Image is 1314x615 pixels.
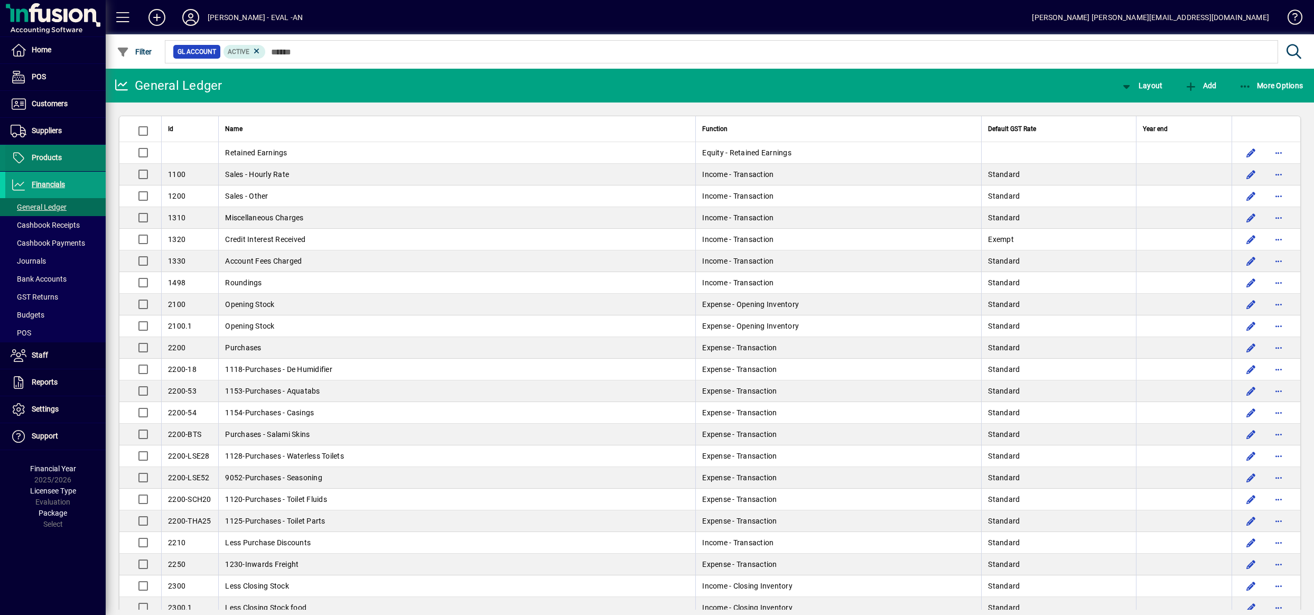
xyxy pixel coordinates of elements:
span: 2200-53 [168,387,197,395]
span: Expense - Transaction [702,495,777,504]
span: Home [32,45,51,54]
span: Expense - Transaction [702,343,777,352]
span: Equity - Retained Earnings [702,148,791,157]
button: Edit [1243,274,1260,291]
a: Settings [5,396,106,423]
span: Bank Accounts [11,275,67,283]
span: Less Closing Stock food [225,603,306,612]
button: More options [1270,556,1287,573]
span: Standard [988,365,1020,374]
span: Standard [988,560,1020,569]
span: 1153-Purchases - Aquatabs [225,387,320,395]
span: 2200-LSE28 [168,452,210,460]
div: [PERSON_NAME] - EVAL -AN [208,9,303,26]
span: 1100 [168,170,185,179]
button: Edit [1243,231,1260,248]
span: Expense - Transaction [702,430,777,439]
button: More options [1270,512,1287,529]
span: Add [1185,81,1216,90]
a: Knowledge Base [1280,2,1301,36]
button: More options [1270,383,1287,399]
span: 2100 [168,300,185,309]
button: More options [1270,253,1287,269]
button: More Options [1236,76,1306,95]
a: Cashbook Payments [5,234,106,252]
button: Edit [1243,426,1260,443]
span: 2200-18 [168,365,197,374]
span: Expense - Transaction [702,387,777,395]
span: 1118-Purchases - De Humidifier [225,365,332,374]
button: Edit [1243,577,1260,594]
span: 2200-SCH20 [168,495,211,504]
span: Standard [988,408,1020,417]
button: More options [1270,426,1287,443]
span: Standard [988,452,1020,460]
span: Active [228,48,249,55]
a: Journals [5,252,106,270]
a: Cashbook Receipts [5,216,106,234]
div: v 4.0.25 [30,17,52,25]
button: Edit [1243,556,1260,573]
span: Income - Transaction [702,192,774,200]
div: [PERSON_NAME] [PERSON_NAME][EMAIL_ADDRESS][DOMAIN_NAME] [1032,9,1269,26]
button: Edit [1243,448,1260,464]
button: More options [1270,318,1287,334]
span: 1230-Inwards Freight [225,560,299,569]
span: Cashbook Payments [11,239,85,247]
span: 1200 [168,192,185,200]
span: Opening Stock [225,322,274,330]
span: 2210 [168,538,185,547]
span: 1310 [168,213,185,222]
span: Filter [117,48,152,56]
span: Standard [988,213,1020,222]
img: tab_domain_overview_orange.svg [29,61,37,70]
span: 2300.1 [168,603,192,612]
button: More options [1270,144,1287,161]
span: Id [168,123,173,135]
button: More options [1270,296,1287,313]
span: Expense - Transaction [702,473,777,482]
span: 1154-Purchases - Casings [225,408,314,417]
a: POS [5,64,106,90]
mat-chip: Activation Status: Active [223,45,266,59]
span: Income - Transaction [702,278,774,287]
span: 2200-54 [168,408,197,417]
span: Standard [988,170,1020,179]
button: Edit [1243,383,1260,399]
span: POS [32,72,46,81]
button: Edit [1243,318,1260,334]
button: More options [1270,534,1287,551]
button: Edit [1243,339,1260,356]
div: Domain Overview [40,62,95,69]
span: Standard [988,430,1020,439]
span: Standard [988,538,1020,547]
span: Cashbook Receipts [11,221,80,229]
button: Add [140,8,174,27]
span: Function [702,123,728,135]
a: Staff [5,342,106,369]
span: Products [32,153,62,162]
button: Edit [1243,361,1260,378]
span: 2250 [168,560,185,569]
span: 1120-Purchases - Toilet Fluids [225,495,327,504]
span: Sales - Other [225,192,268,200]
span: 2200-LSE52 [168,473,210,482]
span: Standard [988,387,1020,395]
span: Suppliers [32,126,62,135]
a: Products [5,145,106,171]
button: More options [1270,448,1287,464]
span: Credit Interest Received [225,235,305,244]
button: More options [1270,231,1287,248]
span: Financials [32,180,65,189]
span: Sales - Hourly Rate [225,170,289,179]
span: Expense - Transaction [702,452,777,460]
span: 2200 [168,343,185,352]
span: Standard [988,517,1020,525]
span: Expense - Transaction [702,365,777,374]
span: 1125-Purchases - Toilet Parts [225,517,325,525]
span: 1320 [168,235,185,244]
button: More options [1270,274,1287,291]
div: Name [225,123,689,135]
img: logo_orange.svg [17,17,25,25]
button: More options [1270,209,1287,226]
